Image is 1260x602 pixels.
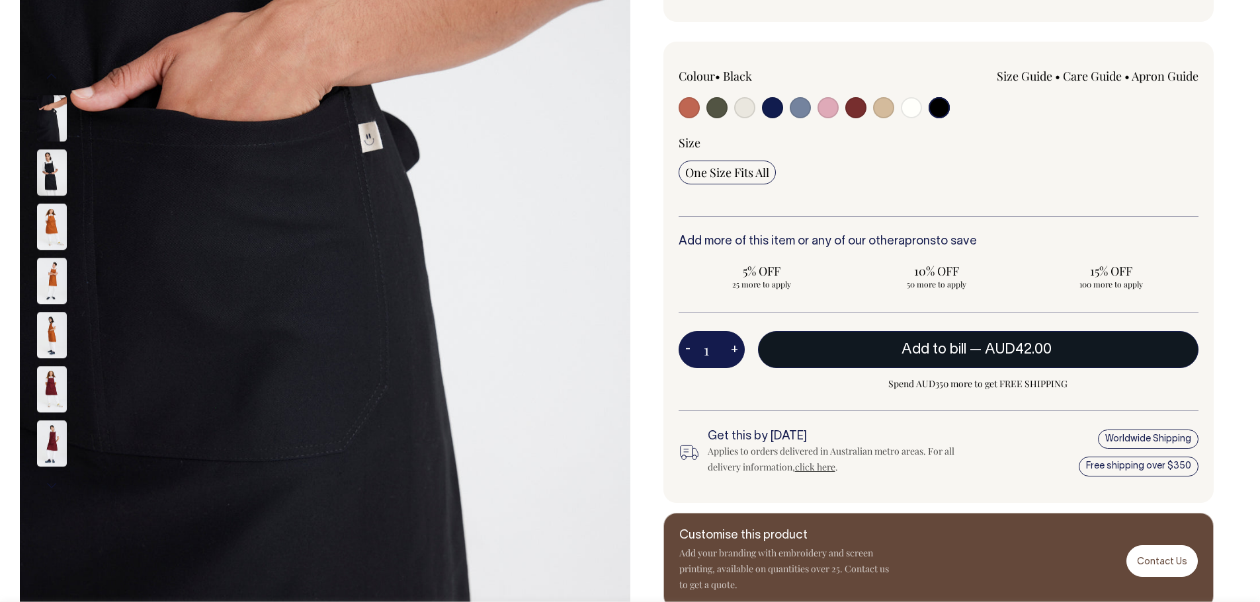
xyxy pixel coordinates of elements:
[860,279,1013,289] span: 50 more to apply
[970,343,1055,356] span: —
[985,343,1052,356] span: AUD42.00
[795,461,835,473] a: click here
[679,529,891,543] h6: Customise this product
[853,259,1020,293] input: 10% OFF 50 more to apply
[708,443,963,475] div: Applies to orders delivered in Australian metro areas. For all delivery information, .
[679,68,887,84] div: Colour
[997,68,1052,84] a: Size Guide
[1063,68,1122,84] a: Care Guide
[685,165,769,180] span: One Size Fits All
[1132,68,1198,84] a: Apron Guide
[42,61,62,91] button: Previous
[685,263,839,279] span: 5% OFF
[758,331,1199,368] button: Add to bill —AUD42.00
[685,279,839,289] span: 25 more to apply
[37,258,67,304] img: rust
[37,149,67,196] img: black
[37,420,67,467] img: burgundy
[898,236,936,247] a: aprons
[708,430,963,443] h6: Get this by [DATE]
[1124,68,1130,84] span: •
[679,235,1199,248] h6: Add more of this item or any of our other to save
[1028,259,1195,293] input: 15% OFF 100 more to apply
[1034,279,1188,289] span: 100 more to apply
[1126,545,1198,576] a: Contact Us
[724,336,745,363] button: +
[679,135,1199,151] div: Size
[679,545,891,593] p: Add your branding with embroidery and screen printing, available on quantities over 25. Contact u...
[723,68,752,84] label: Black
[37,204,67,250] img: rust
[902,343,966,356] span: Add to bill
[679,259,845,293] input: 5% OFF 25 more to apply
[37,95,67,141] img: black
[758,376,1199,392] span: Spend AUD350 more to get FREE SHIPPING
[860,263,1013,279] span: 10% OFF
[1034,263,1188,279] span: 15% OFF
[37,312,67,358] img: rust
[37,366,67,412] img: burgundy
[679,336,697,363] button: -
[42,470,62,500] button: Next
[715,68,720,84] span: •
[1055,68,1060,84] span: •
[679,161,776,184] input: One Size Fits All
